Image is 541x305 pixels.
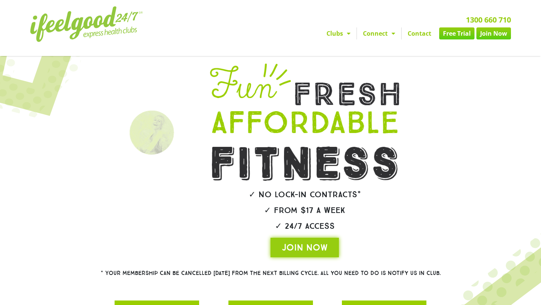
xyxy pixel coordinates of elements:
[201,27,511,39] nav: Menu
[282,242,328,254] span: JOIN NOW
[466,15,511,25] a: 1300 660 710
[189,190,421,199] h2: ✓ No lock-in contracts*
[270,238,339,257] a: JOIN NOW
[357,27,401,39] a: Connect
[476,27,511,39] a: Join Now
[73,270,468,276] h2: * Your membership can be cancelled [DATE] from the next billing cycle. All you need to do is noti...
[402,27,437,39] a: Contact
[189,222,421,230] h2: ✓ 24/7 Access
[189,206,421,214] h2: ✓ From $17 a week
[320,27,357,39] a: Clubs
[439,27,475,39] a: Free Trial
